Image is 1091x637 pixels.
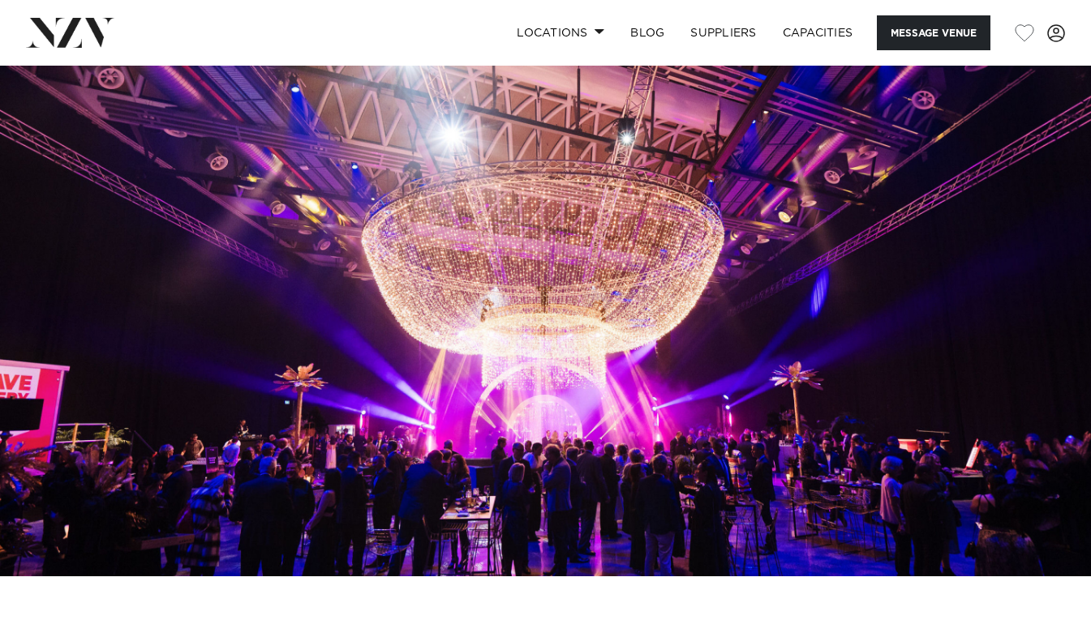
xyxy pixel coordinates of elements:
a: SUPPLIERS [677,15,769,50]
a: Locations [504,15,617,50]
a: BLOG [617,15,677,50]
img: nzv-logo.png [26,18,114,47]
button: Message Venue [877,15,990,50]
a: Capacities [770,15,866,50]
